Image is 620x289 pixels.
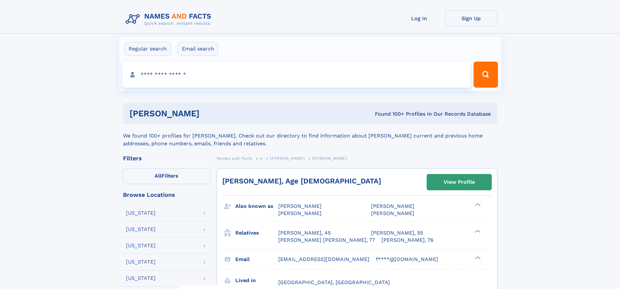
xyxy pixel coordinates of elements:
[155,173,161,179] span: All
[371,203,414,209] span: [PERSON_NAME]
[312,156,347,161] span: [PERSON_NAME]
[235,227,278,238] h3: Relatives
[473,229,481,233] div: ❯
[123,155,210,161] div: Filters
[126,276,156,281] div: [US_STATE]
[123,124,497,148] div: We found 100+ profiles for [PERSON_NAME]. Check out our directory to find information about [PERS...
[123,192,210,198] div: Browse Locations
[235,254,278,265] h3: Email
[381,237,434,244] a: [PERSON_NAME], 76
[278,279,390,285] span: [GEOGRAPHIC_DATA], [GEOGRAPHIC_DATA]
[217,154,253,162] a: Names and Facts
[126,227,156,232] div: [US_STATE]
[260,156,263,161] span: A
[278,210,322,216] span: [PERSON_NAME]
[278,256,369,262] span: [EMAIL_ADDRESS][DOMAIN_NAME]
[371,210,414,216] span: [PERSON_NAME]
[278,203,322,209] span: [PERSON_NAME]
[393,10,445,26] a: Log In
[126,210,156,216] div: [US_STATE]
[126,259,156,265] div: [US_STATE]
[287,110,491,118] div: Found 100+ Profiles In Our Records Database
[260,154,263,162] a: A
[444,175,475,190] div: View Profile
[130,109,287,118] h1: [PERSON_NAME]
[126,243,156,248] div: [US_STATE]
[473,255,481,260] div: ❯
[474,62,498,88] button: Search Button
[270,156,305,161] span: [PERSON_NAME]
[278,237,375,244] a: [PERSON_NAME] [PERSON_NAME], 77
[278,229,331,237] a: [PERSON_NAME], 45
[235,275,278,286] h3: Lived in
[473,203,481,207] div: ❯
[124,42,171,56] label: Regular search
[371,229,423,237] a: [PERSON_NAME], 55
[123,10,217,28] img: Logo Names and Facts
[222,177,381,185] a: [PERSON_NAME], Age [DEMOGRAPHIC_DATA]
[445,10,497,26] a: Sign Up
[235,201,278,212] h3: Also known as
[178,42,218,56] label: Email search
[122,62,471,88] input: search input
[123,168,210,184] label: Filters
[427,174,491,190] a: View Profile
[270,154,305,162] a: [PERSON_NAME]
